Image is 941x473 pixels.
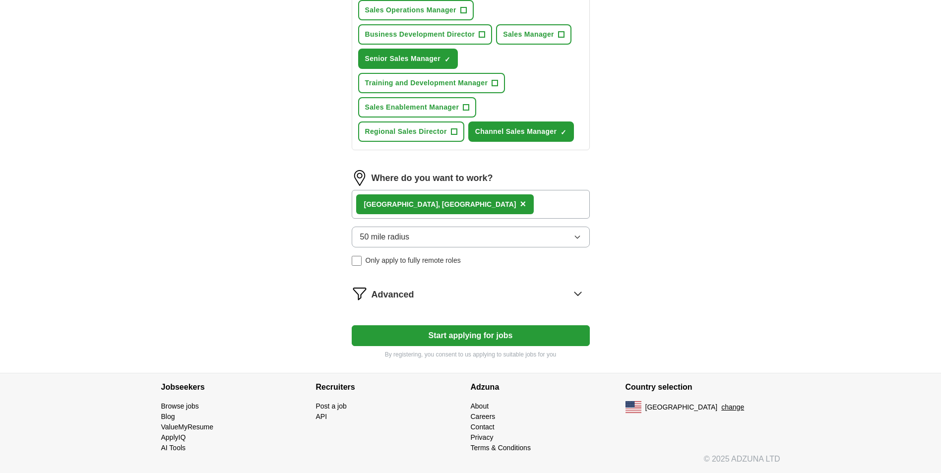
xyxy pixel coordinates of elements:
[372,172,493,185] label: Where do you want to work?
[358,49,458,69] button: Senior Sales Manager✓
[365,54,441,64] span: Senior Sales Manager
[316,402,347,410] a: Post a job
[471,444,531,452] a: Terms & Conditions
[161,423,214,431] a: ValueMyResume
[316,413,327,420] a: API
[352,170,368,186] img: location.png
[626,401,641,413] img: US flag
[496,24,571,45] button: Sales Manager
[520,198,526,209] span: ×
[365,78,488,88] span: Training and Development Manager
[153,453,788,473] div: © 2025 ADZUNA LTD
[358,73,505,93] button: Training and Development Manager
[352,227,590,247] button: 50 mile radius
[475,126,557,137] span: Channel Sales Manager
[471,402,489,410] a: About
[366,255,461,266] span: Only apply to fully remote roles
[365,5,456,15] span: Sales Operations Manager
[503,29,554,40] span: Sales Manager
[352,256,362,266] input: Only apply to fully remote roles
[365,126,447,137] span: Regional Sales Director
[365,102,459,113] span: Sales Enablement Manager
[471,413,496,420] a: Careers
[161,433,186,441] a: ApplyIQ
[352,286,368,301] img: filter
[471,423,495,431] a: Contact
[364,200,439,208] strong: [GEOGRAPHIC_DATA]
[561,128,566,136] span: ✓
[444,56,450,63] span: ✓
[161,413,175,420] a: Blog
[161,444,186,452] a: AI Tools
[364,199,516,210] div: , [GEOGRAPHIC_DATA]
[352,325,590,346] button: Start applying for jobs
[365,29,475,40] span: Business Development Director
[161,402,199,410] a: Browse jobs
[358,121,464,142] button: Regional Sales Director
[358,97,477,118] button: Sales Enablement Manager
[360,231,410,243] span: 50 mile radius
[468,121,574,142] button: Channel Sales Manager✓
[471,433,494,441] a: Privacy
[645,402,718,413] span: [GEOGRAPHIC_DATA]
[721,402,744,413] button: change
[358,24,493,45] button: Business Development Director
[352,350,590,359] p: By registering, you consent to us applying to suitable jobs for you
[372,288,414,301] span: Advanced
[626,373,780,401] h4: Country selection
[520,197,526,212] button: ×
